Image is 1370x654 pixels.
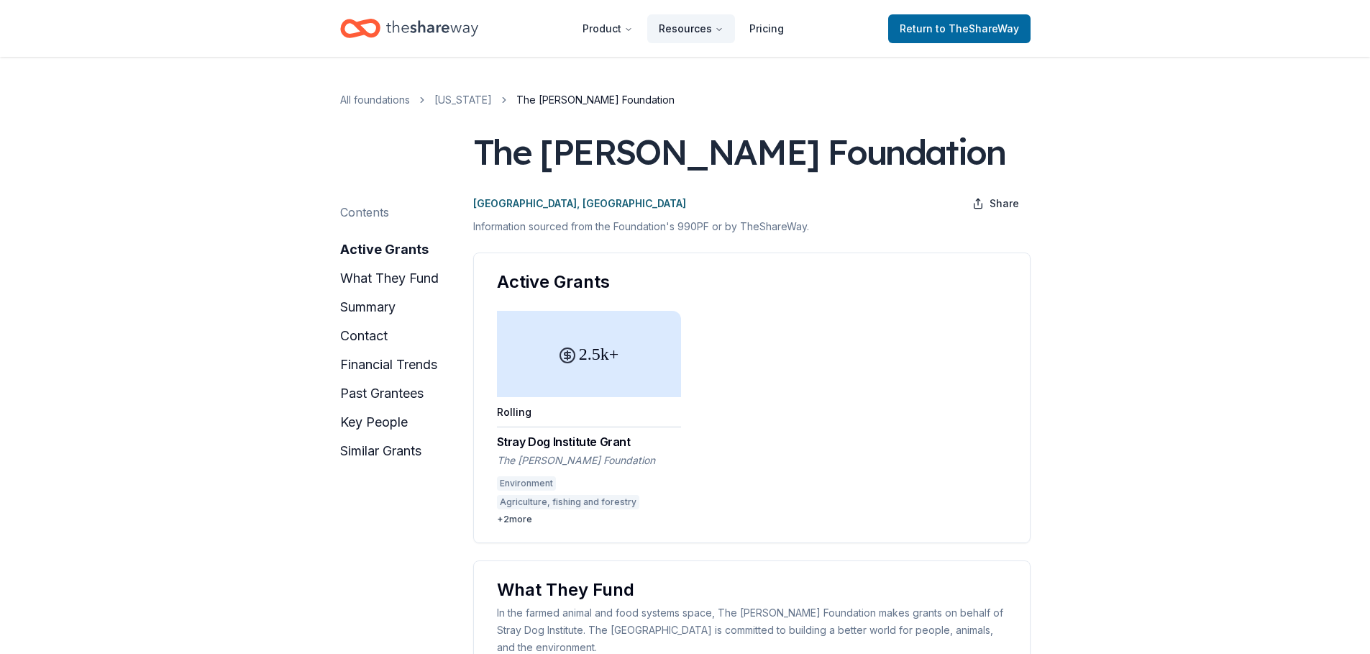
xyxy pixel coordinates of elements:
span: The [PERSON_NAME] Foundation [516,91,675,109]
a: Pricing [738,14,795,43]
button: active grants [340,238,429,261]
button: Share [961,189,1031,218]
div: Stray Dog Institute Grant [497,433,681,450]
div: The [PERSON_NAME] Foundation [497,453,681,468]
a: 2.5k+RollingStray Dog Institute GrantThe [PERSON_NAME] FoundationEnvironmentAgriculture, fishing ... [497,311,681,525]
div: Active Grants [497,271,1007,294]
button: what they fund [340,267,439,290]
a: All foundations [340,91,410,109]
button: similar grants [340,440,421,463]
div: The [PERSON_NAME] Foundation [473,132,1005,172]
button: contact [340,324,388,348]
button: summary [340,296,396,319]
p: [GEOGRAPHIC_DATA], [GEOGRAPHIC_DATA] [473,195,686,212]
button: key people [340,411,408,434]
p: Information sourced from the Foundation's 990PF or by TheShareWay. [473,218,1031,235]
div: + 2 more [497,514,681,525]
nav: breadcrumb [340,91,1031,109]
div: Contents [340,204,389,221]
span: Return [900,20,1019,37]
a: Returnto TheShareWay [888,14,1031,43]
span: Share [990,195,1019,212]
a: Home [340,12,478,45]
div: Environment [497,476,556,491]
button: Resources [647,14,735,43]
button: Product [571,14,644,43]
div: Agriculture, fishing and forestry [497,495,639,509]
div: 2.5k+ [497,311,681,397]
a: [US_STATE] [434,91,492,109]
button: financial trends [340,353,437,376]
div: What They Fund [497,578,1007,601]
span: to TheShareWay [936,22,1019,35]
div: Rolling [497,406,531,418]
nav: Main [571,12,795,45]
button: past grantees [340,382,424,405]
